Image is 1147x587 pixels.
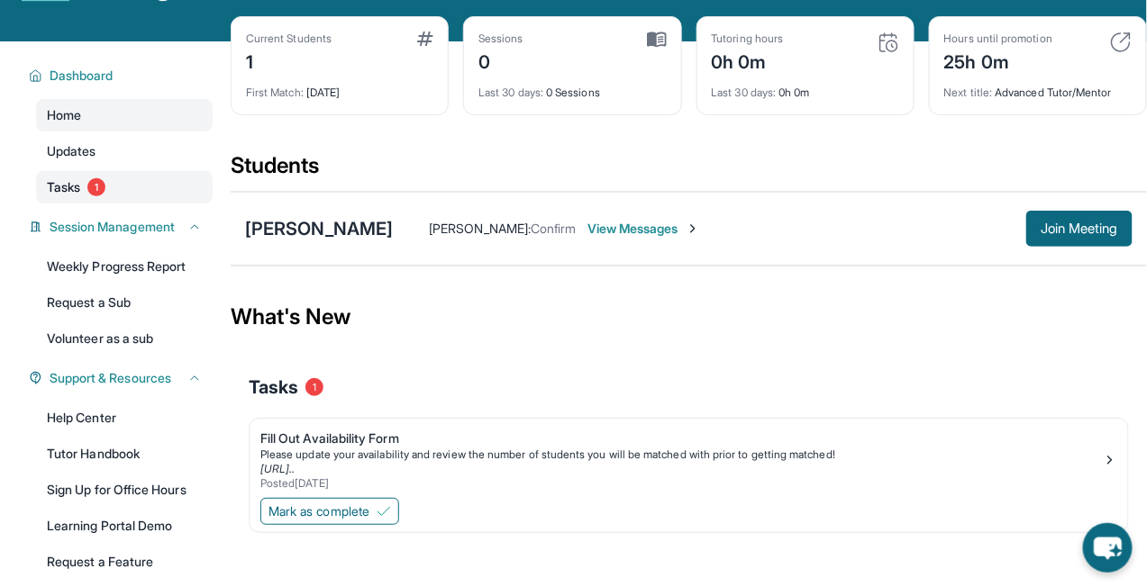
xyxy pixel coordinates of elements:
a: Request a Feature [36,546,213,578]
div: Posted [DATE] [260,476,1103,491]
a: Learning Portal Demo [36,510,213,542]
div: Advanced Tutor/Mentor [944,75,1132,100]
a: Sign Up for Office Hours [36,474,213,506]
span: Next title : [944,86,993,99]
span: Updates [47,142,96,160]
img: card [878,32,899,53]
div: Sessions [478,32,523,46]
a: Help Center [36,402,213,434]
a: Fill Out Availability FormPlease update your availability and review the number of students you w... [250,419,1128,494]
div: 0h 0m [712,46,784,75]
span: Session Management [50,218,175,236]
div: 0 Sessions [478,75,666,100]
button: Join Meeting [1026,211,1133,247]
div: Students [231,151,1147,191]
a: Home [36,99,213,131]
a: [URL].. [260,462,296,475]
a: Volunteer as a sub [36,322,213,355]
button: Session Management [42,218,202,236]
a: Tasks1 [36,171,213,203]
img: card [1110,32,1132,53]
span: Support & Resources [50,369,171,387]
span: First Match : [246,86,304,99]
button: chat-button [1083,523,1133,573]
div: Hours until promotion [944,32,1052,46]
button: Support & Resources [42,369,202,387]
span: Last 30 days : [478,86,543,99]
img: Chevron-Right [686,221,700,236]
div: 0 [478,46,523,75]
button: Mark as complete [260,498,399,525]
img: card [417,32,433,46]
div: [PERSON_NAME] [245,216,393,241]
div: What's New [231,277,1147,357]
span: Tasks [47,178,80,196]
span: [PERSON_NAME] : [429,221,531,236]
span: Dashboard [50,67,114,85]
div: Fill Out Availability Form [260,429,1103,447]
img: Mark as complete [377,504,391,519]
span: Join Meeting [1041,223,1118,234]
span: Mark as complete [269,502,369,520]
span: Last 30 days : [712,86,777,99]
div: Please update your availability and review the number of students you will be matched with prior ... [260,447,1103,462]
img: card [647,32,667,48]
div: 0h 0m [712,75,899,100]
a: Updates [36,135,213,167]
span: 1 [305,378,323,396]
div: 1 [246,46,332,75]
button: Dashboard [42,67,202,85]
span: Tasks [249,375,298,400]
span: 1 [87,178,105,196]
a: Request a Sub [36,286,213,319]
span: Home [47,106,81,124]
div: Tutoring hours [712,32,784,46]
a: Weekly Progress Report [36,250,213,283]
div: 25h 0m [944,46,1052,75]
span: Confirm [531,221,577,236]
span: View Messages [587,220,700,238]
div: [DATE] [246,75,433,100]
a: Tutor Handbook [36,438,213,470]
div: Current Students [246,32,332,46]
